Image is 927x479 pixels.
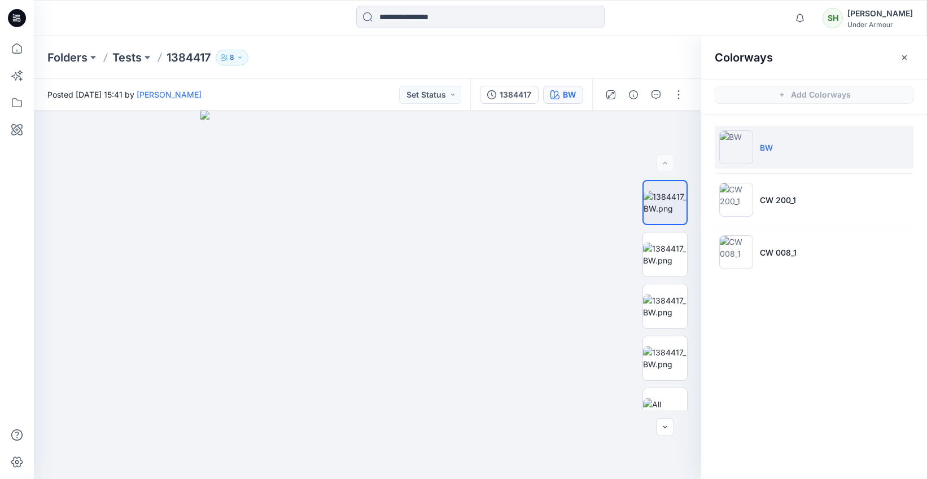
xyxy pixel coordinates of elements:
img: CW 008_1 [719,235,753,269]
img: All colorways [643,398,687,422]
div: 1384417 [500,89,531,101]
button: Details [624,86,642,104]
p: CW 008_1 [760,247,797,258]
img: eyJhbGciOiJIUzI1NiIsImtpZCI6IjAiLCJzbHQiOiJzZXMiLCJ0eXAiOiJKV1QifQ.eyJkYXRhIjp7InR5cGUiOiJzdG9yYW... [200,111,535,479]
img: 1384417_BW.png [644,191,686,214]
button: 1384417 [480,86,539,104]
p: CW 200_1 [760,194,796,206]
a: [PERSON_NAME] [137,90,202,99]
img: BW [719,130,753,164]
img: 1384417_BW.png [643,346,687,370]
span: Posted [DATE] 15:41 by [47,89,202,100]
a: Tests [112,50,142,65]
a: Folders [47,50,88,65]
h2: Colorways [715,51,773,64]
p: BW [760,142,773,153]
img: 1384417_BW.png [643,243,687,266]
button: BW [543,86,583,104]
div: [PERSON_NAME] [847,7,913,20]
p: 1384417 [167,50,211,65]
div: SH [823,8,843,28]
p: 8 [230,51,234,64]
button: 8 [216,50,248,65]
div: BW [563,89,576,101]
img: 1384417_BW.png [643,295,687,318]
img: CW 200_1 [719,183,753,217]
div: Under Armour [847,20,913,29]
